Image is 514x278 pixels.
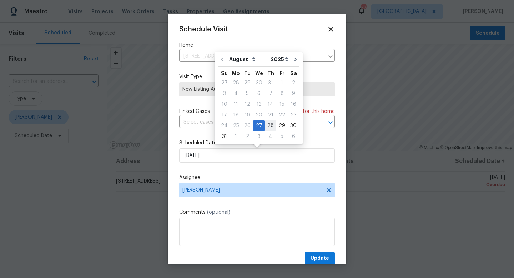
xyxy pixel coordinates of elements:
[265,121,276,131] div: 28
[182,187,322,193] span: [PERSON_NAME]
[253,121,265,131] div: 27
[290,71,297,76] abbr: Saturday
[179,139,335,147] label: Scheduled Date
[179,42,335,49] label: Home
[279,71,284,76] abbr: Friday
[242,99,253,109] div: 12
[179,148,335,163] input: M/D/YYYY
[265,88,276,99] div: Thu Aug 07 2025
[288,78,299,88] div: Sat Aug 02 2025
[276,78,288,88] div: Fri Aug 01 2025
[288,78,299,88] div: 2
[265,131,276,142] div: Thu Sep 04 2025
[265,99,276,110] div: Thu Aug 14 2025
[253,120,265,131] div: Wed Aug 27 2025
[276,110,288,120] div: Fri Aug 22 2025
[288,89,299,99] div: 9
[230,131,242,142] div: Mon Sep 01 2025
[218,99,230,109] div: 10
[265,110,276,120] div: 21
[288,110,299,120] div: Sat Aug 23 2025
[276,131,288,142] div: Fri Sep 05 2025
[218,88,230,99] div: Sun Aug 03 2025
[179,73,335,80] label: Visit Type
[218,121,230,131] div: 24
[269,54,290,65] select: Year
[218,78,230,88] div: Sun Jul 27 2025
[265,78,276,88] div: Thu Jul 31 2025
[230,131,242,142] div: 1
[207,210,230,215] span: (optional)
[276,89,288,99] div: 8
[179,117,315,128] input: Select cases
[265,120,276,131] div: Thu Aug 28 2025
[218,110,230,120] div: 17
[230,88,242,99] div: Mon Aug 04 2025
[253,89,265,99] div: 6
[179,174,335,181] label: Assignee
[242,89,253,99] div: 5
[230,99,242,109] div: 11
[276,99,288,110] div: Fri Aug 15 2025
[227,54,269,65] select: Month
[242,131,253,142] div: Tue Sep 02 2025
[267,71,274,76] abbr: Thursday
[253,110,265,120] div: Wed Aug 20 2025
[242,99,253,110] div: Tue Aug 12 2025
[253,78,265,88] div: Wed Jul 30 2025
[288,110,299,120] div: 23
[218,120,230,131] div: Sun Aug 24 2025
[288,99,299,109] div: 16
[288,88,299,99] div: Sat Aug 09 2025
[182,86,332,93] span: New Listing Audit
[276,99,288,109] div: 15
[230,110,242,120] div: 18
[276,131,288,142] div: 5
[230,110,242,120] div: Mon Aug 18 2025
[179,51,324,62] input: Enter in an address
[221,71,228,76] abbr: Sunday
[179,108,210,115] span: Linked Cases
[327,25,335,33] span: Close
[230,120,242,131] div: Mon Aug 25 2025
[288,131,299,142] div: 6
[326,118,336,128] button: Open
[288,120,299,131] div: Sat Aug 30 2025
[230,78,242,88] div: Mon Jul 28 2025
[218,89,230,99] div: 3
[230,89,242,99] div: 4
[265,110,276,120] div: Thu Aug 21 2025
[305,252,335,265] button: Update
[242,88,253,99] div: Tue Aug 05 2025
[230,99,242,110] div: Mon Aug 11 2025
[242,110,253,120] div: Tue Aug 19 2025
[232,71,240,76] abbr: Monday
[288,121,299,131] div: 30
[218,78,230,88] div: 27
[242,78,253,88] div: 29
[244,71,251,76] abbr: Tuesday
[276,78,288,88] div: 1
[276,88,288,99] div: Fri Aug 08 2025
[288,99,299,110] div: Sat Aug 16 2025
[253,99,265,109] div: 13
[218,99,230,110] div: Sun Aug 10 2025
[218,131,230,142] div: Sun Aug 31 2025
[217,52,227,66] button: Go to previous month
[265,99,276,109] div: 14
[253,131,265,142] div: 3
[265,131,276,142] div: 4
[242,110,253,120] div: 19
[255,71,263,76] abbr: Wednesday
[242,121,253,131] div: 26
[179,209,335,216] label: Comments
[218,131,230,142] div: 31
[242,131,253,142] div: 2
[265,89,276,99] div: 7
[290,52,301,66] button: Go to next month
[253,78,265,88] div: 30
[253,88,265,99] div: Wed Aug 06 2025
[253,131,265,142] div: Wed Sep 03 2025
[276,110,288,120] div: 22
[276,121,288,131] div: 29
